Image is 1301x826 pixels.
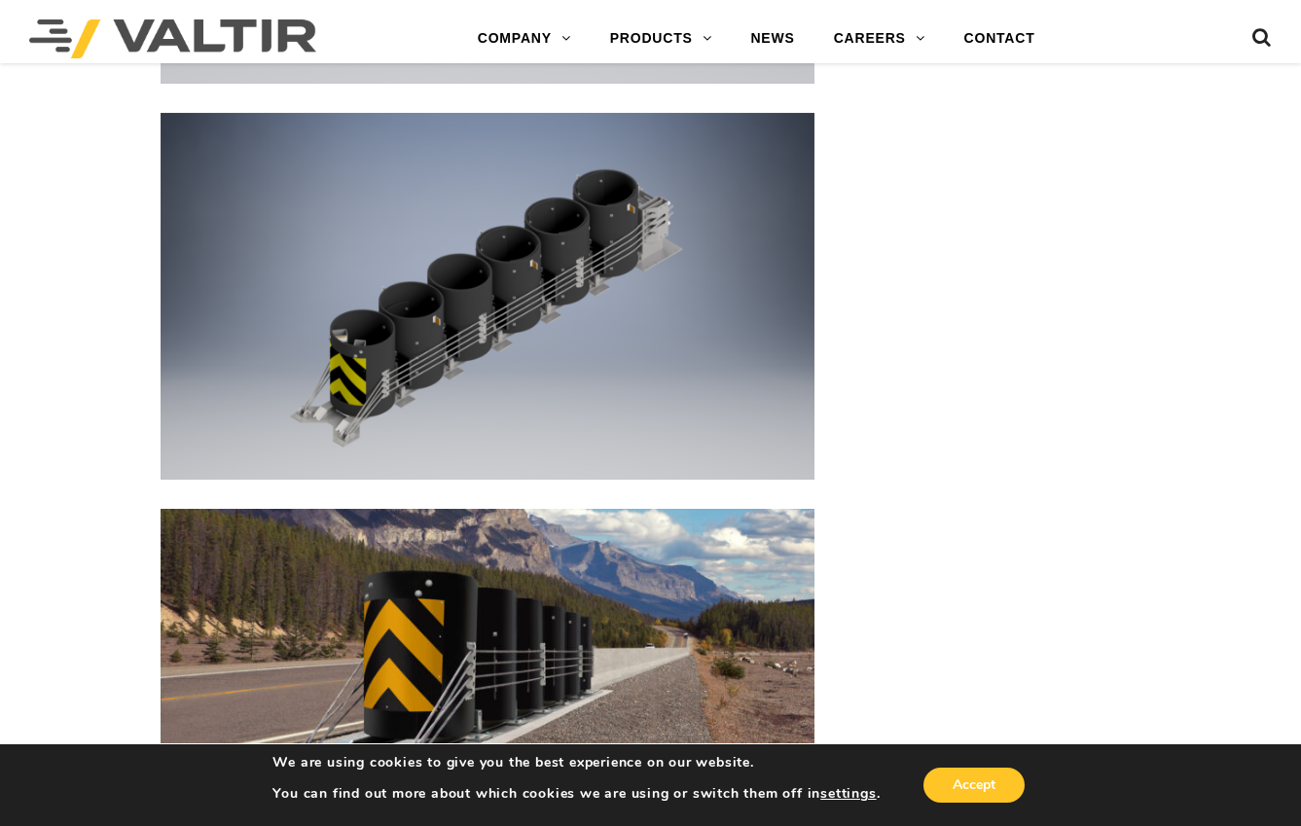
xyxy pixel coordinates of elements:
[731,19,813,58] a: NEWS
[272,785,880,803] p: You can find out more about which cookies we are using or switch them off in .
[591,19,732,58] a: PRODUCTS
[923,768,1025,803] button: Accept
[945,19,1055,58] a: CONTACT
[814,19,945,58] a: CAREERS
[29,19,316,58] img: Valtir
[272,754,880,772] p: We are using cookies to give you the best experience on our website.
[458,19,591,58] a: COMPANY
[820,785,876,803] button: settings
